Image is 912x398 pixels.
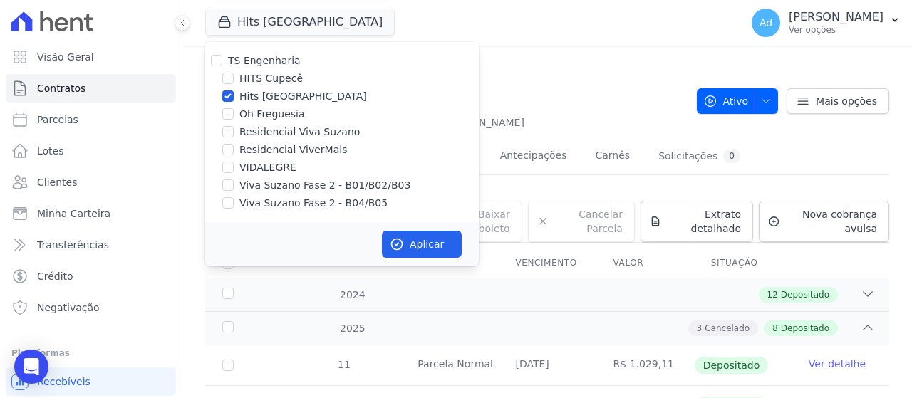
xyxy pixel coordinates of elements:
label: Hits [GEOGRAPHIC_DATA] [239,89,367,104]
label: TS Engenharia [228,55,301,66]
span: Cancelado [705,322,750,335]
span: 3 [697,322,703,335]
span: Depositado [781,322,829,335]
a: Mais opções [787,88,889,114]
span: Nova cobrança avulsa [786,207,877,236]
a: Carnês [592,138,633,176]
span: Recebíveis [37,375,90,389]
label: Residencial Viva Suzano [239,125,360,140]
span: 11 [336,359,351,370]
span: Negativação [37,300,100,315]
div: Plataformas [11,345,170,362]
a: Ver detalhe [809,357,866,371]
a: Crédito [6,262,176,290]
span: Depositado [781,288,829,301]
span: Visão Geral [37,50,94,64]
span: Minha Carteira [37,206,110,221]
span: Parcelas [37,112,78,127]
th: Vencimento [498,248,596,278]
td: R$ 1.029,11 [596,345,694,385]
input: Só é possível selecionar pagamentos em aberto [222,360,234,371]
a: Negativação [6,293,176,322]
a: Visão Geral [6,43,176,71]
span: Ativo [703,88,749,114]
a: Recebíveis [6,367,176,396]
a: Lotes [6,137,176,165]
div: Solicitações [658,150,740,163]
p: [PERSON_NAME] [789,10,883,24]
a: Transferências [6,231,176,259]
button: Aplicar [382,231,462,258]
a: Nova cobrança avulsa [759,201,889,242]
span: 12 [767,288,778,301]
span: Crédito [37,269,73,283]
label: Oh Freguesia [239,107,305,122]
label: VIDALEGRE [239,160,296,175]
th: Situação [694,248,792,278]
a: Solicitações0 [655,138,743,176]
span: Clientes [37,175,77,189]
td: Parcela Normal [400,345,498,385]
div: 0 [723,150,740,163]
label: Viva Suzano Fase 2 - B01/B02/B03 [239,178,410,193]
label: HITS Cupecê [239,71,303,86]
a: Extrato detalhado [641,201,753,242]
span: Mais opções [816,94,877,108]
a: Contratos [6,74,176,103]
p: Ver opções [789,24,883,36]
button: Hits [GEOGRAPHIC_DATA] [205,9,395,36]
button: Ad [PERSON_NAME] Ver opções [740,3,912,43]
span: Transferências [37,238,109,252]
a: Parcelas [6,105,176,134]
label: Residencial ViverMais [239,142,347,157]
a: Minha Carteira [6,199,176,228]
span: Depositado [695,357,769,374]
button: Ativo [697,88,779,114]
span: 8 [772,322,778,335]
span: Ad [760,18,772,28]
td: [DATE] [498,345,596,385]
a: Antecipações [497,138,570,176]
span: Lotes [37,144,64,158]
span: Contratos [37,81,85,95]
label: Viva Suzano Fase 2 - B04/B05 [239,196,388,211]
a: Clientes [6,168,176,197]
th: Valor [596,248,694,278]
span: Extrato detalhado [667,207,741,236]
a: [PERSON_NAME] [442,115,524,130]
div: Open Intercom Messenger [14,350,48,384]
